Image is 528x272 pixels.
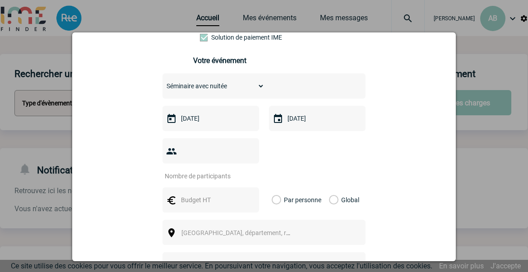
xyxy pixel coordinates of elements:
[162,170,247,182] input: Nombre de participants
[179,194,241,206] input: Budget HT
[285,113,347,124] input: Date de fin
[200,34,240,41] label: Conformité aux process achat client, Prise en charge de la facturation, Mutualisation de plusieur...
[329,187,335,213] label: Global
[162,259,342,271] input: Nom de l'événement
[193,56,335,65] h3: Votre événement
[272,187,282,213] label: Par personne
[181,229,307,236] span: [GEOGRAPHIC_DATA], département, région...
[179,113,241,124] input: Date de début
